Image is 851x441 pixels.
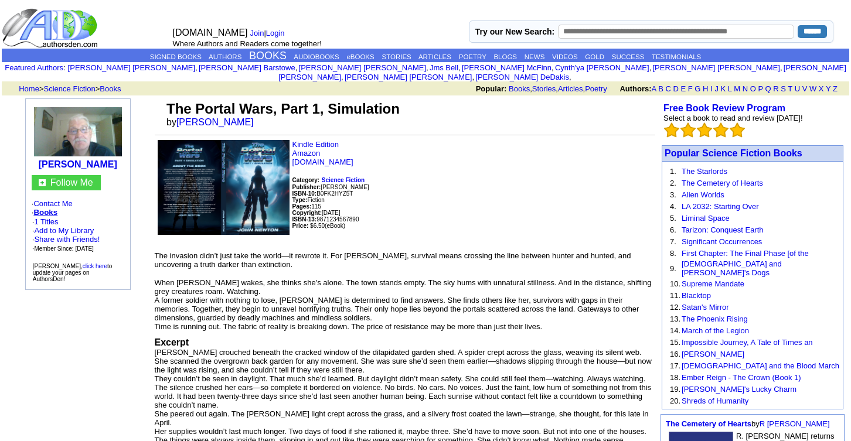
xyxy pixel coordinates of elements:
[664,122,679,138] img: bigemptystars.png
[658,84,663,93] a: B
[150,53,202,60] a: SIGNED BOOKS
[50,177,93,187] a: Follow Me
[670,373,680,382] font: 18.
[292,223,309,229] b: Price:
[19,84,39,93] a: Home
[297,65,298,71] font: i
[292,177,320,183] b: Category:
[688,84,693,93] a: F
[476,84,848,93] font: , , ,
[32,199,124,253] font: · ·
[670,326,680,335] font: 14.
[682,338,813,347] a: Impossible Journey, A Tale of Times an
[781,84,786,93] a: S
[292,158,353,166] a: [DOMAIN_NAME]
[571,74,573,81] font: i
[292,216,317,223] b: ISBN-13:
[652,53,701,60] a: TESTIMONIALS
[100,84,121,93] a: Books
[299,63,426,72] a: [PERSON_NAME] [PERSON_NAME]
[703,84,708,93] a: H
[695,84,700,93] a: G
[682,225,763,234] a: Tarizon: Conquest Earth
[682,214,730,223] a: Liminal Space
[555,63,649,72] a: Cynth'ya [PERSON_NAME]
[292,149,321,158] a: Amazon
[665,84,670,93] a: C
[34,107,122,156] img: 233117.jpg
[418,53,451,60] a: ARTICLES
[809,84,816,93] a: W
[292,216,359,223] font: 9871234567890
[292,197,325,203] font: Fiction
[525,53,545,60] a: NEWS
[266,29,285,37] a: Login
[5,63,63,72] a: Featured Authors
[682,279,744,288] a: Supreme Mandate
[250,29,289,37] font: |
[670,264,676,273] font: 9.
[682,326,749,335] a: March of the Legion
[155,251,631,269] font: The invasion didn’t just take the world—it rewrote it. For [PERSON_NAME], survival means crossing...
[666,419,830,428] font: by
[788,84,792,93] a: T
[670,225,676,234] font: 6.
[475,73,569,81] a: [PERSON_NAME] DeDakis
[670,396,680,405] font: 20.
[461,65,462,71] font: i
[665,148,802,158] a: Popular Science Fiction Books
[32,226,100,252] font: · · ·
[83,263,107,269] a: click here
[682,303,729,312] a: Satan's Mirror
[475,27,554,36] label: Try our New Search:
[33,208,57,217] a: Books
[682,350,744,358] a: [PERSON_NAME]
[682,385,796,394] a: [PERSON_NAME]'s Lucky Charm
[653,63,780,72] a: [PERSON_NAME] [PERSON_NAME]
[173,28,248,37] font: [DOMAIN_NAME]
[292,140,339,149] a: Kindle Edition
[34,217,58,226] a: 1 Titles
[682,179,763,187] a: The Cemetery of Hearts
[670,249,676,258] font: 8.
[554,65,555,71] font: i
[294,53,339,60] a: AUDIOBOOKS
[682,361,839,370] a: [DEMOGRAPHIC_DATA] and the Blood March
[5,63,65,72] font: :
[345,73,472,81] a: [PERSON_NAME] [PERSON_NAME]
[382,53,411,60] a: STORIES
[34,235,100,244] a: Share with Friends!
[15,84,121,93] font: > >
[710,84,713,93] a: I
[670,214,676,223] font: 5.
[714,84,719,93] a: J
[721,84,726,93] a: K
[462,63,552,72] a: [PERSON_NAME] McFinn
[802,84,808,93] a: V
[670,279,680,288] font: 10.
[493,53,517,60] a: BLOGS
[2,8,100,49] img: logo_ad.gif
[552,53,577,60] a: VIDEOS
[585,84,607,93] a: Poetry
[682,314,748,323] a: The Phoenix Rising
[322,210,340,216] font: [DATE]
[346,53,374,60] a: eBOOKS
[682,190,724,199] a: Alien Worlds
[325,223,345,229] font: (eBook)
[292,203,312,210] b: Pages:
[34,226,94,235] a: Add to My Library
[682,259,782,277] a: [DEMOGRAPHIC_DATA] and [PERSON_NAME]'s Dogs
[39,159,117,169] a: [PERSON_NAME]
[682,291,711,300] a: Blacktop
[773,84,778,93] a: R
[68,63,846,81] font: , , , , , , , , , ,
[758,84,763,93] a: P
[278,63,846,81] a: [PERSON_NAME] [PERSON_NAME]
[476,84,507,93] b: Popular:
[833,84,838,93] a: Z
[670,202,676,211] font: 4.
[682,167,727,176] a: The Starlords
[44,84,96,93] a: Science Fiction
